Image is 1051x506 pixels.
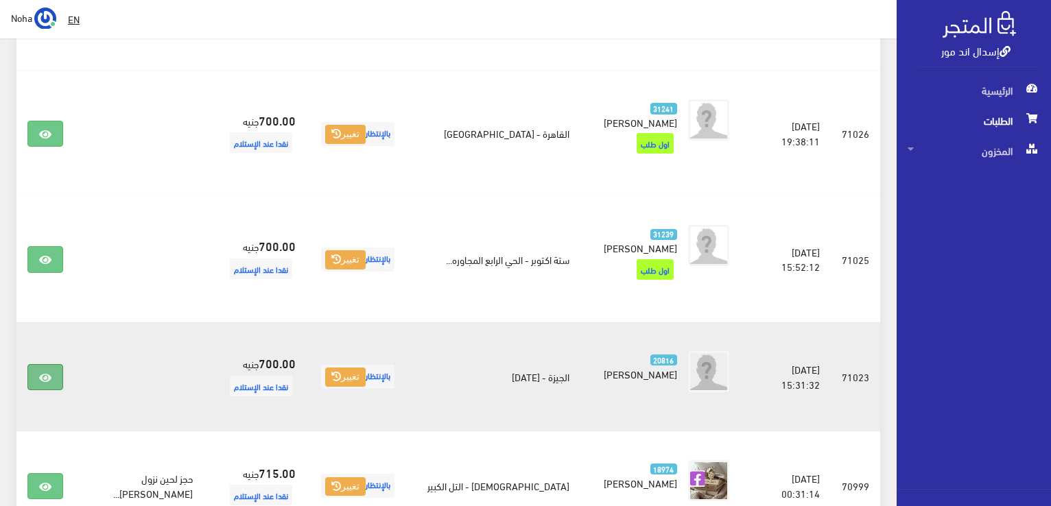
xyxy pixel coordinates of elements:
[650,463,677,475] span: 18974
[325,368,366,387] button: تغيير
[897,106,1051,136] a: الطلبات
[230,258,292,279] span: نقدا عند الإستلام
[321,248,394,272] span: بالإنتظار
[259,463,296,481] strong: 715.00
[204,197,307,322] td: جنيه
[204,71,307,197] td: جنيه
[409,322,580,431] td: الجيزة - [DATE]
[908,136,1040,166] span: المخزون
[637,133,674,154] span: اول طلب
[321,474,394,498] span: بالإنتظار
[751,197,831,322] td: [DATE] 15:52:12
[230,132,292,153] span: نقدا عند الإستلام
[604,238,677,257] span: [PERSON_NAME]
[259,237,296,254] strong: 700.00
[11,9,32,26] span: Noha
[688,460,729,501] img: picture
[751,322,831,431] td: [DATE] 15:31:32
[409,71,580,197] td: القاهرة - [GEOGRAPHIC_DATA]
[325,250,366,269] button: تغيير
[602,460,677,490] a: 18974 [PERSON_NAME]
[831,197,880,322] td: 71025
[908,75,1040,106] span: الرئيسية
[325,125,366,144] button: تغيير
[604,112,677,132] span: [PERSON_NAME]
[637,259,674,280] span: اول طلب
[751,71,831,197] td: [DATE] 19:38:11
[831,322,880,431] td: 71023
[688,99,729,141] img: avatar.png
[943,11,1016,38] img: .
[688,351,729,392] img: avatar.png
[409,197,580,322] td: ستة اكتوبر - الحي الرابع المجاوره...
[604,473,677,492] span: [PERSON_NAME]
[897,75,1051,106] a: الرئيسية
[321,365,394,389] span: بالإنتظار
[11,7,56,29] a: ... Noha
[325,477,366,496] button: تغيير
[650,229,677,241] span: 31239
[602,351,677,381] a: 20816 [PERSON_NAME]
[831,71,880,197] td: 71026
[321,122,394,146] span: بالإنتظار
[941,40,1011,60] a: إسدال اند مور
[688,225,729,266] img: avatar.png
[259,111,296,129] strong: 700.00
[908,106,1040,136] span: الطلبات
[602,225,677,255] a: 31239 [PERSON_NAME]
[62,7,85,32] a: EN
[230,376,292,396] span: نقدا عند الإستلام
[897,136,1051,166] a: المخزون
[204,322,307,431] td: جنيه
[259,354,296,372] strong: 700.00
[602,99,677,130] a: 31241 [PERSON_NAME]
[34,8,56,29] img: ...
[16,412,69,464] iframe: Drift Widget Chat Controller
[650,103,677,115] span: 31241
[650,354,677,366] span: 20816
[230,485,292,505] span: نقدا عند الإستلام
[604,364,677,383] span: [PERSON_NAME]
[68,10,80,27] u: EN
